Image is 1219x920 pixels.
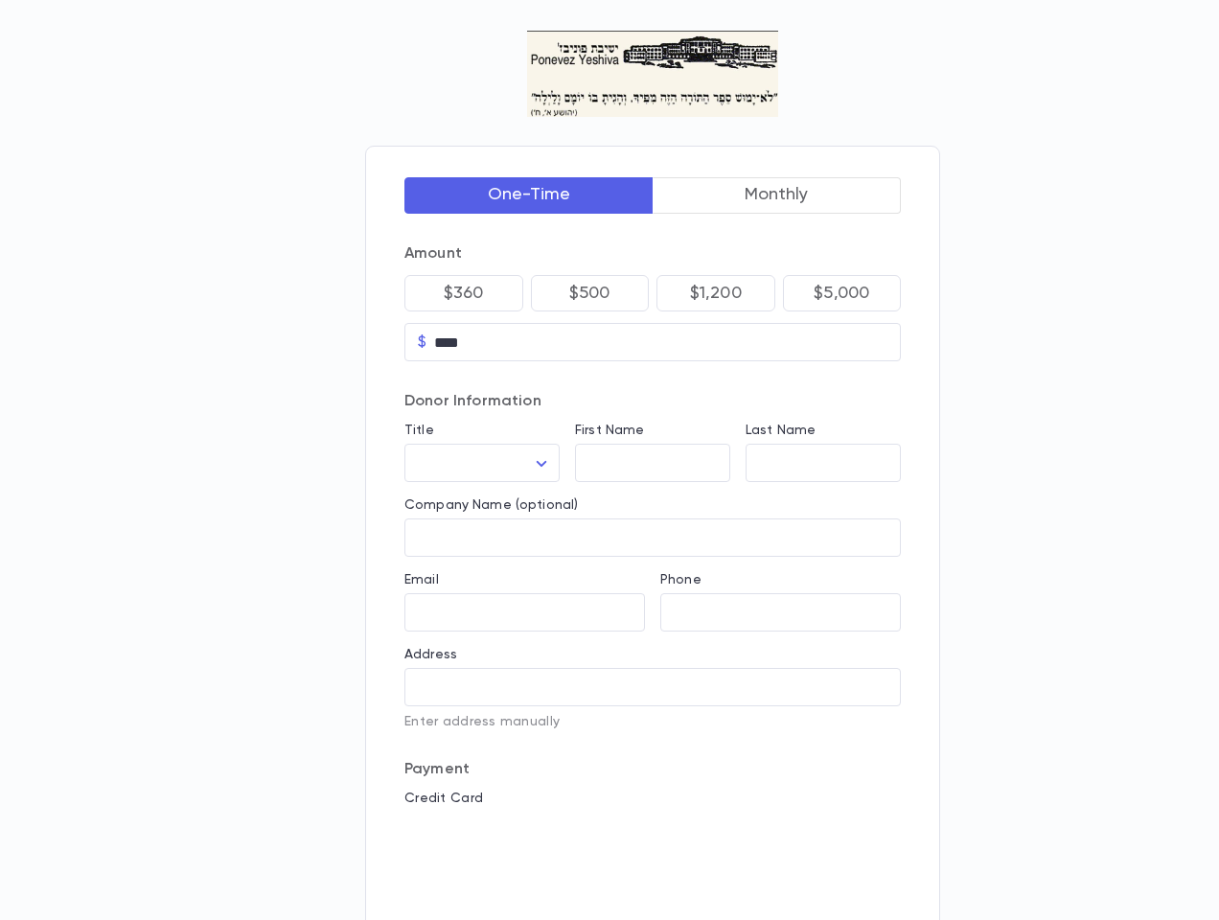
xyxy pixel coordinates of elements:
[531,275,650,311] button: $500
[418,333,426,352] p: $
[404,572,439,587] label: Email
[404,177,654,214] button: One-Time
[404,647,457,662] label: Address
[404,791,901,806] p: Credit Card
[527,31,779,117] img: Logo
[690,284,742,303] p: $1,200
[569,284,610,303] p: $500
[746,423,816,438] label: Last Name
[656,275,775,311] button: $1,200
[404,423,434,438] label: Title
[783,275,902,311] button: $5,000
[404,392,901,411] p: Donor Information
[575,423,644,438] label: First Name
[404,760,901,779] p: Payment
[404,497,578,513] label: Company Name (optional)
[653,177,902,214] button: Monthly
[404,714,901,729] p: Enter address manually
[660,572,701,587] label: Phone
[404,445,560,482] div: ​
[444,284,484,303] p: $360
[404,275,523,311] button: $360
[814,284,869,303] p: $5,000
[404,244,901,264] p: Amount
